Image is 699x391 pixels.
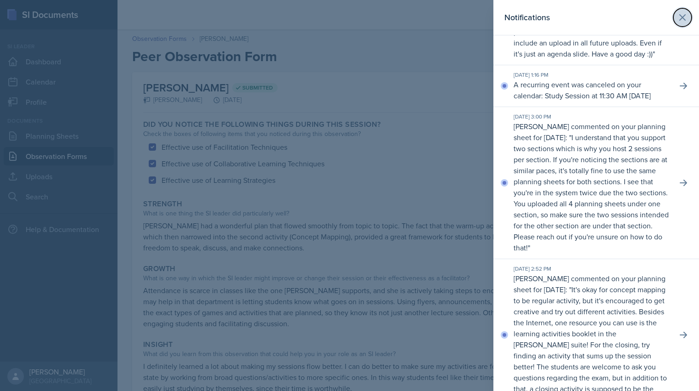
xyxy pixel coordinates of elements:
p: A recurring event was canceled on your calendar: Study Session at 11:30 AM [DATE] [514,79,670,101]
div: [DATE] 2:52 PM [514,265,670,273]
div: [DATE] 1:16 PM [514,71,670,79]
div: [DATE] 3:00 PM [514,113,670,121]
h2: Notifications [504,11,550,24]
p: [PERSON_NAME] commented on your planning sheet for [DATE]: " " [514,121,670,253]
p: I understand that you support two sections which is why you host 2 sessions per section. If you'r... [514,132,669,253]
